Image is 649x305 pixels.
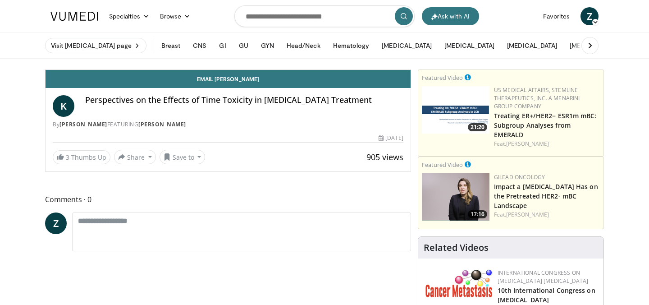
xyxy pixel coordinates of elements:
button: Hematology [328,37,375,55]
a: [PERSON_NAME] [506,140,549,148]
img: 5c3960eb-aea4-4e4e-a204-5b067e665462.png.150x105_q85_crop-smart_upscale.png [422,86,489,134]
a: [PERSON_NAME] [59,120,107,128]
small: Featured Video [422,74,463,82]
a: Z [580,7,599,25]
span: Comments 0 [45,194,411,205]
button: [MEDICAL_DATA] [376,37,437,55]
img: 37b1f331-dad8-42d1-a0d6-86d758bc13f3.png.150x105_q85_crop-smart_upscale.png [422,173,489,221]
a: International Congress on [MEDICAL_DATA] [MEDICAL_DATA] [498,269,589,285]
button: CNS [187,37,212,55]
small: Featured Video [422,161,463,169]
a: Browse [155,7,196,25]
a: 3 Thumbs Up [53,150,110,164]
input: Search topics, interventions [234,5,415,27]
span: 3 [66,153,69,162]
button: [MEDICAL_DATA] [564,37,625,55]
button: Share [114,150,156,164]
div: Feat. [494,211,600,219]
a: K [53,95,74,117]
span: 905 views [366,152,403,162]
button: GI [214,37,231,55]
a: Specialties [104,7,155,25]
button: Save to [160,150,206,164]
div: By FEATURING [53,120,403,129]
img: 6ff8bc22-9509-4454-a4f8-ac79dd3b8976.png.150x105_q85_autocrop_double_scale_upscale_version-0.2.png [425,269,493,297]
a: US Medical Affairs, Stemline Therapeutics, Inc. a Menarini Group Company [494,86,580,110]
a: Favorites [538,7,575,25]
button: [MEDICAL_DATA] [502,37,562,55]
a: Z [45,213,67,234]
button: GYN [256,37,279,55]
a: [PERSON_NAME] [138,120,186,128]
a: Email [PERSON_NAME] [46,70,411,88]
div: [DATE] [379,134,403,142]
button: Ask with AI [422,7,479,25]
button: GU [233,37,254,55]
a: Impact a [MEDICAL_DATA] Has on the Pretreated HER2- mBC Landscape [494,182,598,210]
h4: Related Videos [424,242,489,253]
a: Gilead Oncology [494,173,545,181]
a: 17:16 [422,173,489,221]
a: Treating ER+/HER2− ESR1m mBC: Subgroup Analyses from EMERALD [494,111,597,139]
a: 21:20 [422,86,489,134]
button: Breast [156,37,186,55]
span: 17:16 [468,210,487,218]
button: [MEDICAL_DATA] [439,37,500,55]
div: Feat. [494,140,600,148]
h4: Perspectives on the Effects of Time Toxicity in [MEDICAL_DATA] Treatment [85,95,403,105]
a: [PERSON_NAME] [506,211,549,218]
a: Visit [MEDICAL_DATA] page [45,38,146,53]
span: 21:20 [468,123,487,131]
img: VuMedi Logo [50,12,98,21]
button: Head/Neck [281,37,326,55]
